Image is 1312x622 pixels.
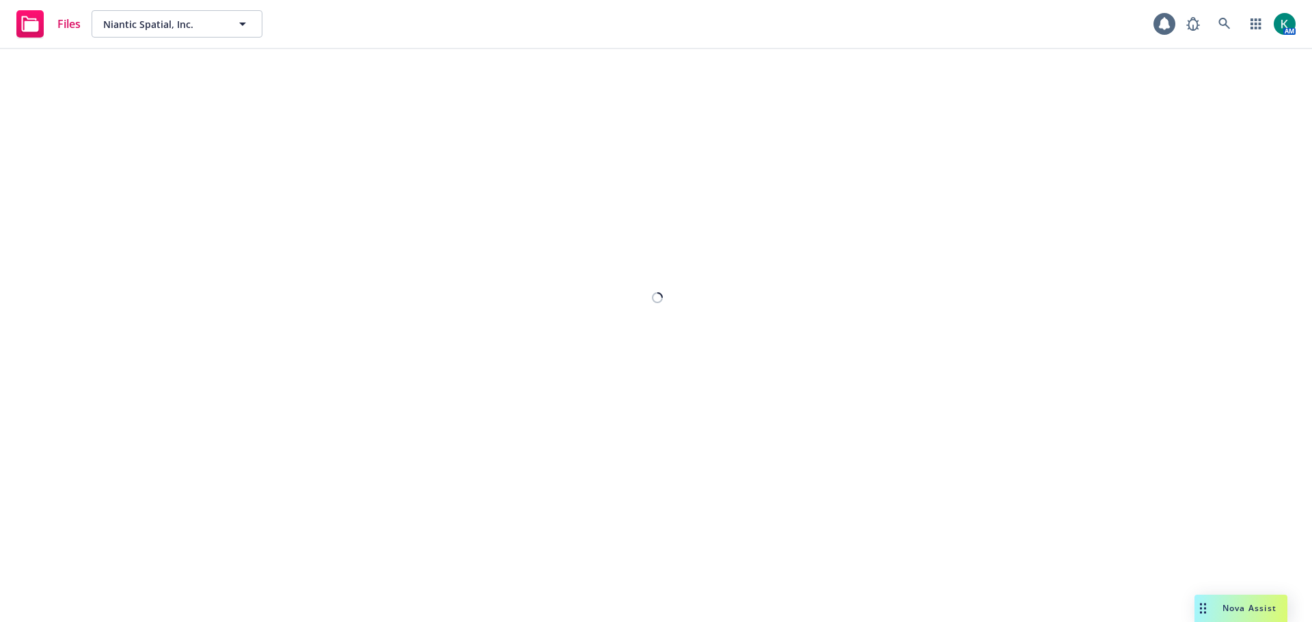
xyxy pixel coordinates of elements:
span: Nova Assist [1222,602,1276,614]
button: Nova Assist [1194,595,1287,622]
a: Report a Bug [1179,10,1207,38]
a: Search [1211,10,1238,38]
button: Niantic Spatial, Inc. [92,10,262,38]
a: Files [11,5,86,43]
span: Niantic Spatial, Inc. [103,17,221,31]
img: photo [1274,13,1296,35]
span: Files [57,18,81,29]
div: Drag to move [1194,595,1212,622]
a: Switch app [1242,10,1270,38]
